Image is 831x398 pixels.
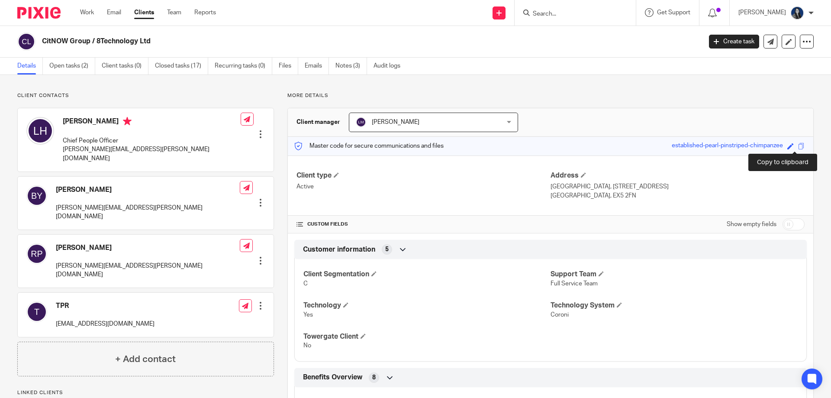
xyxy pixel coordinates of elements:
label: Show empty fields [727,220,776,229]
span: C [303,281,308,287]
img: eeb93efe-c884-43eb-8d47-60e5532f21cb.jpg [790,6,804,20]
span: Yes [303,312,313,318]
a: Work [80,8,94,17]
p: [PERSON_NAME] [738,8,786,17]
p: Linked clients [17,389,274,396]
span: Full Service Team [551,281,598,287]
p: Master code for secure communications and files [294,142,444,150]
h4: Technology [303,301,551,310]
a: Details [17,58,43,74]
img: svg%3E [26,185,47,206]
h4: [PERSON_NAME] [56,185,240,194]
h3: Client manager [296,118,340,126]
h4: Technology System [551,301,798,310]
img: svg%3E [26,301,47,322]
p: [PERSON_NAME][EMAIL_ADDRESS][PERSON_NAME][DOMAIN_NAME] [63,145,241,163]
img: svg%3E [26,117,54,145]
a: Email [107,8,121,17]
a: Team [167,8,181,17]
h4: Towergate Client [303,332,551,341]
span: Coroni [551,312,569,318]
img: svg%3E [356,117,366,127]
p: [EMAIL_ADDRESS][DOMAIN_NAME] [56,320,155,328]
img: svg%3E [17,32,35,51]
h4: [PERSON_NAME] [56,243,240,252]
a: Notes (3) [335,58,367,74]
a: Closed tasks (17) [155,58,208,74]
p: Active [296,182,551,191]
p: [GEOGRAPHIC_DATA], [STREET_ADDRESS] [551,182,805,191]
p: More details [287,92,814,99]
p: [PERSON_NAME][EMAIL_ADDRESS][PERSON_NAME][DOMAIN_NAME] [56,262,240,279]
h4: Client Segmentation [303,270,551,279]
a: Emails [305,58,329,74]
h4: [PERSON_NAME] [63,117,241,128]
i: Primary [123,117,132,126]
span: Customer information [303,245,375,254]
span: No [303,343,311,349]
span: [PERSON_NAME] [372,119,419,125]
span: Benefits Overview [303,373,362,382]
a: Reports [194,8,216,17]
h4: CUSTOM FIELDS [296,221,551,228]
a: Recurring tasks (0) [215,58,272,74]
a: Open tasks (2) [49,58,95,74]
h4: Address [551,171,805,180]
a: Files [279,58,298,74]
a: Create task [709,35,759,49]
span: 5 [385,245,389,254]
input: Search [532,10,610,18]
p: [PERSON_NAME][EMAIL_ADDRESS][PERSON_NAME][DOMAIN_NAME] [56,204,240,221]
a: Clients [134,8,154,17]
span: Get Support [657,10,690,16]
h4: Client type [296,171,551,180]
a: Audit logs [374,58,407,74]
p: [GEOGRAPHIC_DATA], EX5 2FN [551,191,805,200]
img: Pixie [17,7,61,19]
a: Client tasks (0) [102,58,148,74]
h2: CitNOW Group / 8Technology Ltd [42,37,565,46]
div: established-pearl-pinstriped-chimpanzee [672,141,783,151]
h4: + Add contact [115,353,176,366]
p: Chief People Officer [63,136,241,145]
h4: Support Team [551,270,798,279]
h4: TPR [56,301,155,311]
img: svg%3E [26,243,47,264]
span: 8 [372,373,376,382]
p: Client contacts [17,92,274,99]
